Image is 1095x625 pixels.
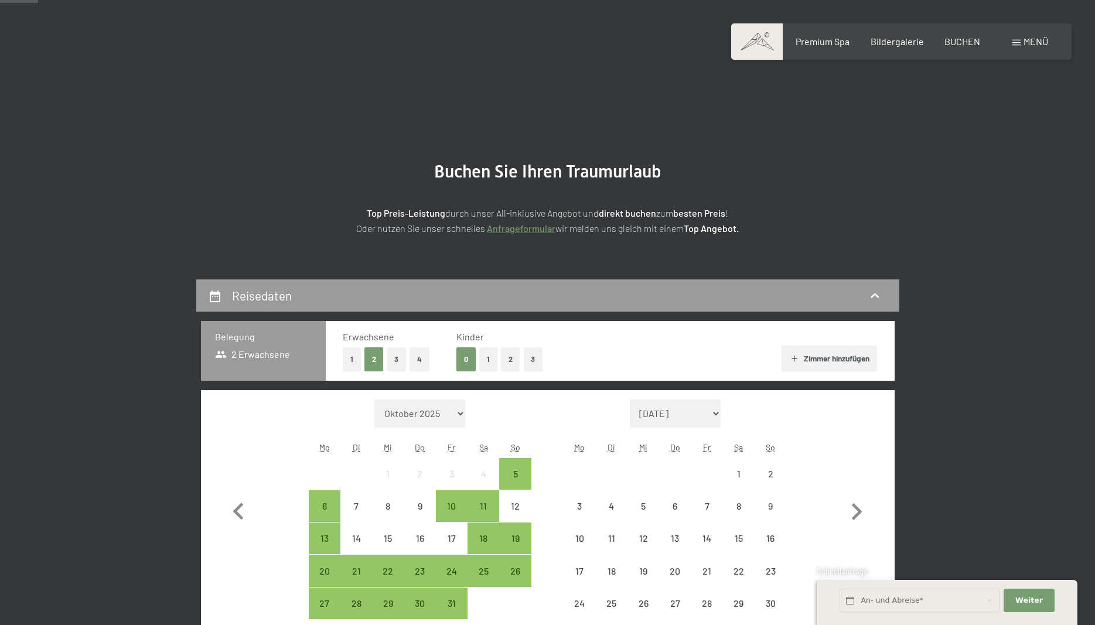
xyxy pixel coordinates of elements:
div: 2 [405,469,435,498]
div: Anreise nicht möglich [755,588,786,619]
button: 2 [364,347,384,371]
abbr: Samstag [479,442,488,452]
div: Anreise nicht möglich [564,588,595,619]
div: Anreise nicht möglich [659,588,691,619]
div: 4 [469,469,498,498]
div: Anreise nicht möglich [564,490,595,522]
div: Thu Nov 06 2025 [659,490,691,522]
div: 3 [565,501,594,531]
div: Anreise möglich [468,555,499,586]
div: 23 [405,566,435,596]
div: Sun Oct 05 2025 [499,458,531,490]
div: Anreise nicht möglich [372,522,404,554]
div: Anreise nicht möglich [691,588,722,619]
div: 13 [660,534,690,563]
div: 19 [500,534,530,563]
div: 14 [342,534,371,563]
div: Sat Oct 11 2025 [468,490,499,522]
a: Premium Spa [796,36,850,47]
abbr: Freitag [448,442,455,452]
div: Anreise nicht möglich [499,490,531,522]
div: 9 [405,501,435,531]
div: 9 [756,501,785,531]
abbr: Sonntag [511,442,520,452]
div: Anreise möglich [309,588,340,619]
div: Anreise nicht möglich [436,458,468,490]
div: Anreise nicht möglich [755,458,786,490]
div: 20 [660,566,690,596]
button: 2 [501,347,520,371]
div: 14 [692,534,721,563]
div: Anreise nicht möglich [723,522,755,554]
div: Sun Nov 16 2025 [755,522,786,554]
div: Fri Nov 28 2025 [691,588,722,619]
div: Anreise nicht möglich [596,490,627,522]
p: durch unser All-inklusive Angebot und zum ! Oder nutzen Sie unser schnelles wir melden uns gleich... [255,206,841,235]
a: Bildergalerie [871,36,924,47]
div: Mon Nov 03 2025 [564,490,595,522]
div: Tue Oct 21 2025 [340,555,372,586]
div: Fri Nov 07 2025 [691,490,722,522]
div: Anreise nicht möglich [468,458,499,490]
span: Erwachsene [343,331,394,342]
div: Mon Oct 27 2025 [309,588,340,619]
div: Mon Nov 17 2025 [564,555,595,586]
div: Wed Oct 22 2025 [372,555,404,586]
div: Anreise nicht möglich [564,522,595,554]
div: Anreise nicht möglich [723,555,755,586]
button: Nächster Monat [840,399,874,620]
div: 13 [310,534,339,563]
div: 7 [692,501,721,531]
div: 18 [597,566,626,596]
div: Anreise möglich [372,588,404,619]
div: Anreise möglich [468,490,499,522]
strong: besten Preis [673,207,725,218]
abbr: Montag [574,442,585,452]
div: Anreise nicht möglich [755,522,786,554]
div: Anreise möglich [404,588,436,619]
span: Kinder [456,331,484,342]
div: Sat Nov 29 2025 [723,588,755,619]
div: Thu Nov 27 2025 [659,588,691,619]
div: 4 [597,501,626,531]
div: 25 [469,566,498,596]
div: Wed Nov 12 2025 [627,522,659,554]
div: Anreise möglich [499,522,531,554]
abbr: Montag [319,442,330,452]
abbr: Freitag [703,442,711,452]
div: Mon Nov 10 2025 [564,522,595,554]
div: 11 [469,501,498,531]
div: Anreise nicht möglich [723,458,755,490]
div: Tue Nov 11 2025 [596,522,627,554]
abbr: Samstag [734,442,743,452]
div: Sun Nov 09 2025 [755,490,786,522]
strong: Top Angebot. [684,223,739,234]
div: Anreise nicht möglich [723,490,755,522]
div: 16 [405,534,435,563]
div: Mon Nov 24 2025 [564,588,595,619]
div: 21 [692,566,721,596]
div: Fri Oct 10 2025 [436,490,468,522]
div: 16 [756,534,785,563]
div: Sat Nov 01 2025 [723,458,755,490]
div: 18 [469,534,498,563]
button: Weiter [1004,589,1054,613]
div: Tue Nov 04 2025 [596,490,627,522]
abbr: Donnerstag [670,442,680,452]
div: Fri Oct 24 2025 [436,555,468,586]
div: 15 [724,534,753,563]
div: 5 [500,469,530,498]
span: Schnellanfrage [817,566,868,576]
button: Zimmer hinzufügen [782,346,877,371]
div: Anreise nicht möglich [436,522,468,554]
div: 11 [597,534,626,563]
div: Anreise nicht möglich [596,588,627,619]
span: Menü [1024,36,1048,47]
div: 17 [437,534,466,563]
div: Thu Oct 16 2025 [404,522,436,554]
div: Anreise nicht möglich [659,522,691,554]
div: Anreise nicht möglich [404,490,436,522]
div: Anreise nicht möglich [564,555,595,586]
strong: Top Preis-Leistung [367,207,445,218]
